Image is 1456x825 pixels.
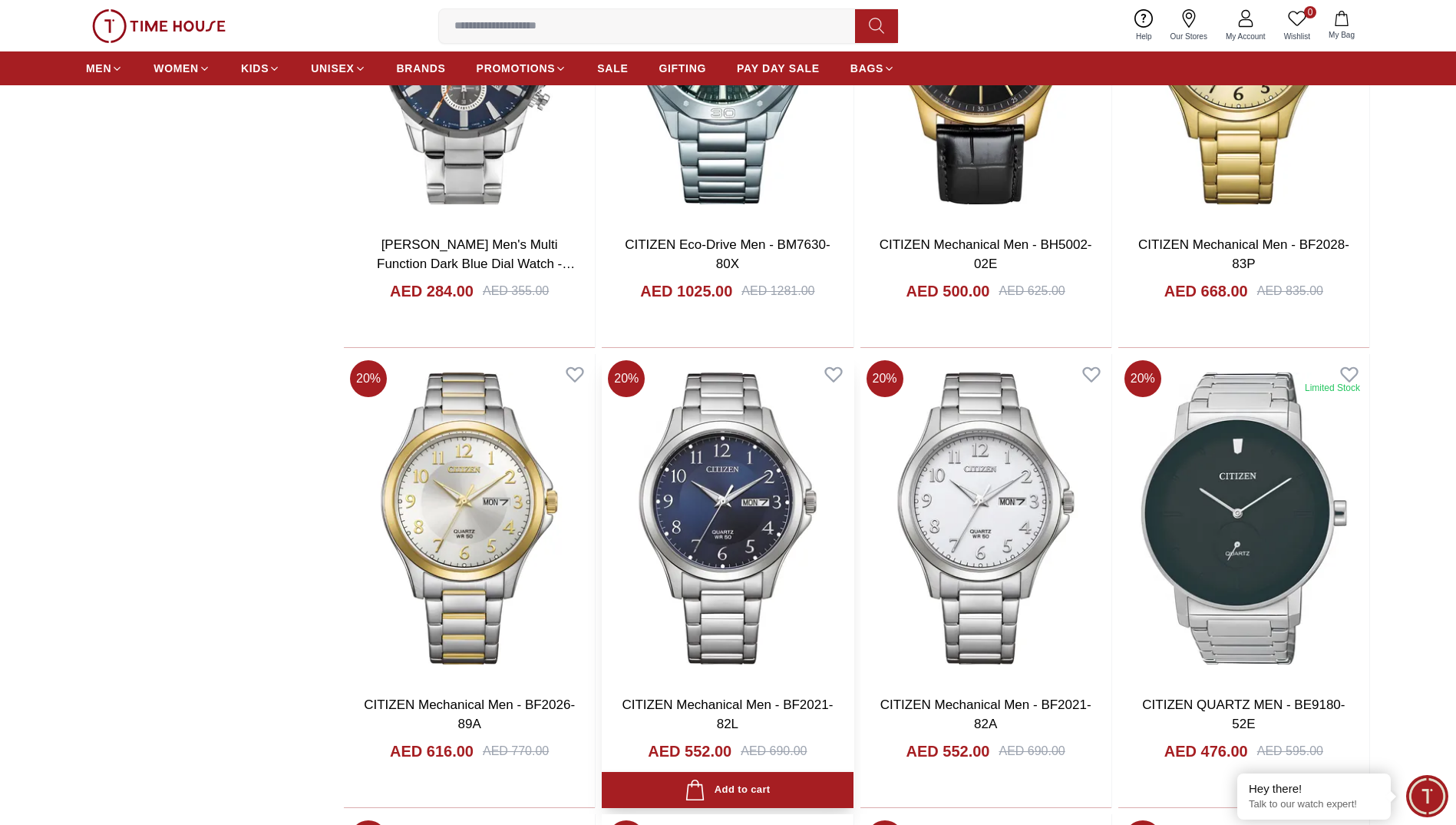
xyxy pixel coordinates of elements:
span: BAGS [850,61,883,76]
h4: AED 668.00 [1164,280,1248,302]
a: MEN [86,55,123,82]
a: PROMOTIONS [477,55,567,82]
a: PAY DAY SALE [737,55,820,82]
span: Wishlist [1278,31,1316,42]
a: CITIZEN Mechanical Men - BF2021-82A [880,697,1091,732]
span: PROMOTIONS [477,61,556,76]
a: CITIZEN Mechanical Men - BF2021-82L [622,697,833,732]
a: Our Stores [1161,6,1217,45]
div: AED 625.00 [999,282,1065,300]
button: Add to cart [602,772,853,808]
span: BRANDS [397,61,446,76]
h4: AED 284.00 [390,280,474,302]
button: My Bag [1319,8,1364,44]
span: 20 % [867,360,903,397]
span: 20 % [608,360,645,397]
a: Help [1127,6,1161,45]
span: 20 % [1124,360,1161,397]
a: KIDS [241,55,280,82]
img: CITIZEN Mechanical Men - BF2026-89A [344,354,595,683]
span: PAY DAY SALE [737,61,820,76]
a: CITIZEN QUARTZ MEN - BE9180-52E [1142,697,1345,732]
span: Help [1130,31,1158,42]
a: BAGS [850,55,895,82]
div: AED 355.00 [483,282,549,300]
div: Chat Widget [1406,775,1448,817]
div: AED 690.00 [741,742,807,760]
span: 20 % [350,360,387,397]
h4: AED 476.00 [1164,741,1248,762]
div: AED 595.00 [1257,742,1323,760]
h4: AED 616.00 [390,741,474,762]
h4: AED 1025.00 [640,280,732,302]
div: Limited Stock [1305,382,1360,394]
a: CITIZEN Mechanical Men - BH5002-02E [880,237,1092,272]
h4: AED 552.00 [906,741,990,762]
h4: AED 500.00 [906,280,990,302]
img: ... [92,9,226,43]
a: UNISEX [311,55,365,82]
a: CITIZEN Mechanical Men - BF2028-83P [1138,237,1349,272]
a: BRANDS [397,55,446,82]
span: MEN [86,61,111,76]
img: CITIZEN Mechanical Men - BF2021-82L [602,354,853,683]
span: 0 [1304,6,1316,18]
a: CITIZEN Eco-Drive Men - BM7630-80X [625,237,830,272]
p: Talk to our watch expert! [1249,798,1379,811]
span: UNISEX [311,61,354,76]
span: Our Stores [1164,31,1213,42]
span: WOMEN [154,61,199,76]
a: [PERSON_NAME] Men's Multi Function Dark Blue Dial Watch - LC07385.390 [377,237,575,291]
span: My Account [1220,31,1272,42]
h4: AED 552.00 [648,741,731,762]
div: Hey there! [1249,781,1379,797]
div: AED 690.00 [999,742,1065,760]
span: My Bag [1322,29,1361,41]
div: AED 835.00 [1257,282,1323,300]
img: CITIZEN Mechanical Men - BF2021-82A [860,354,1111,683]
a: SALE [597,55,628,82]
span: KIDS [241,61,269,76]
a: CITIZEN Mechanical Men - BF2026-89A [364,697,575,732]
div: Add to cart [685,780,770,800]
span: GIFTING [659,61,706,76]
img: CITIZEN QUARTZ MEN - BE9180-52E [1118,354,1369,683]
div: AED 1281.00 [741,282,814,300]
a: WOMEN [154,55,210,82]
a: 0Wishlist [1275,6,1319,45]
div: AED 770.00 [483,742,549,760]
span: SALE [597,61,628,76]
a: GIFTING [659,55,706,82]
